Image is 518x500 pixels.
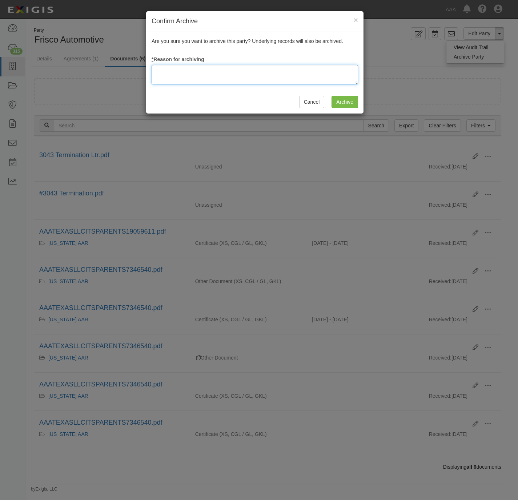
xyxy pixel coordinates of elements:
[299,96,325,108] button: Cancel
[146,32,364,90] div: Are you sure you want to archive this party? Underlying records will also be archived.
[332,96,358,108] input: Archive
[354,16,358,24] button: Close
[152,56,153,62] abbr: required
[152,17,358,26] h4: Confirm Archive
[152,56,204,63] label: Reason for archiving
[354,16,358,24] span: ×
